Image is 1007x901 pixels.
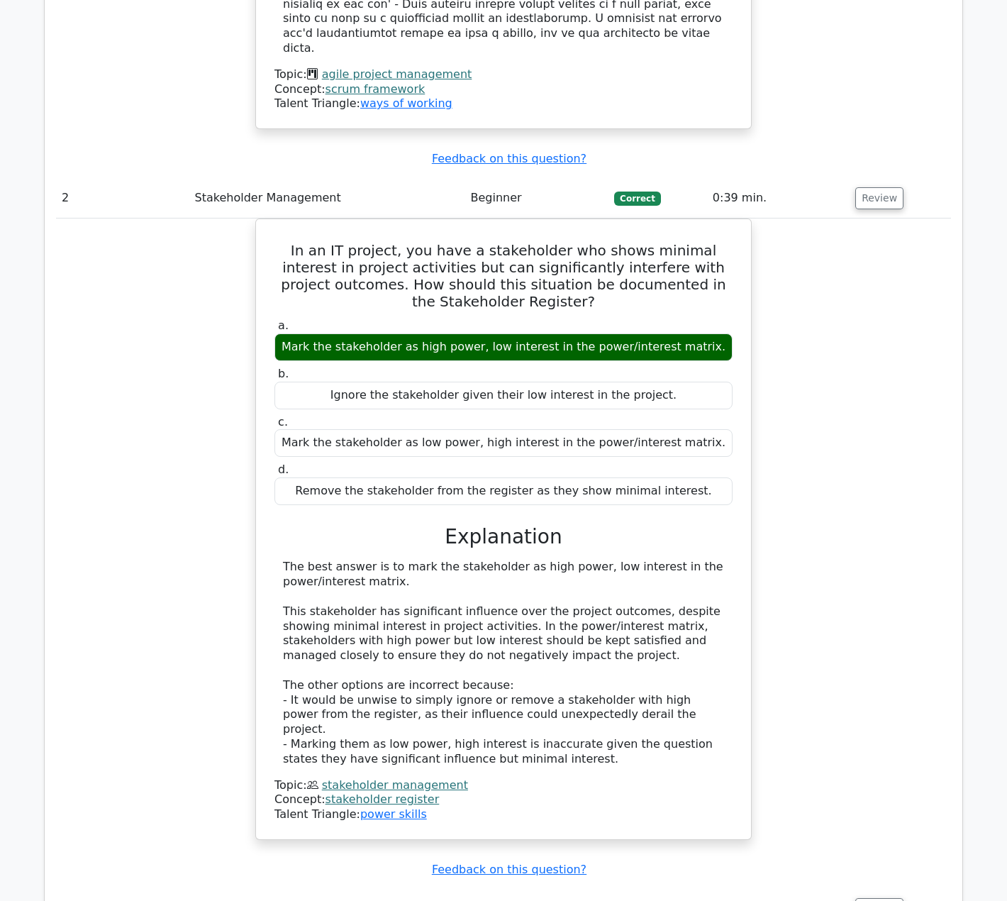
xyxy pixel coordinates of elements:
div: Topic: [274,778,733,793]
a: Feedback on this question? [432,863,586,876]
div: Ignore the stakeholder given their low interest in the project. [274,382,733,409]
td: 0:39 min. [707,178,850,219]
div: Remove the stakeholder from the register as they show minimal interest. [274,477,733,505]
span: d. [278,463,289,476]
a: agile project management [322,67,472,81]
td: Beginner [465,178,609,219]
div: Talent Triangle: [274,778,733,822]
div: Mark the stakeholder as low power, high interest in the power/interest matrix. [274,429,733,457]
a: scrum framework [326,82,425,96]
div: The best answer is to mark the stakeholder as high power, low interest in the power/interest matr... [283,560,724,766]
h5: In an IT project, you have a stakeholder who shows minimal interest in project activities but can... [273,242,734,310]
span: Correct [614,192,660,206]
a: stakeholder management [322,778,468,792]
span: b. [278,367,289,380]
div: Mark the stakeholder as high power, low interest in the power/interest matrix. [274,333,733,361]
h3: Explanation [283,525,724,549]
div: Topic: [274,67,733,82]
a: ways of working [360,96,452,110]
a: stakeholder register [326,792,440,806]
td: 2 [56,178,189,219]
td: Stakeholder Management [189,178,465,219]
span: a. [278,319,289,332]
button: Review [855,187,903,209]
a: power skills [360,807,427,821]
a: Feedback on this question? [432,152,586,165]
div: Concept: [274,792,733,807]
div: Talent Triangle: [274,67,733,111]
span: c. [278,415,288,429]
div: Concept: [274,82,733,97]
